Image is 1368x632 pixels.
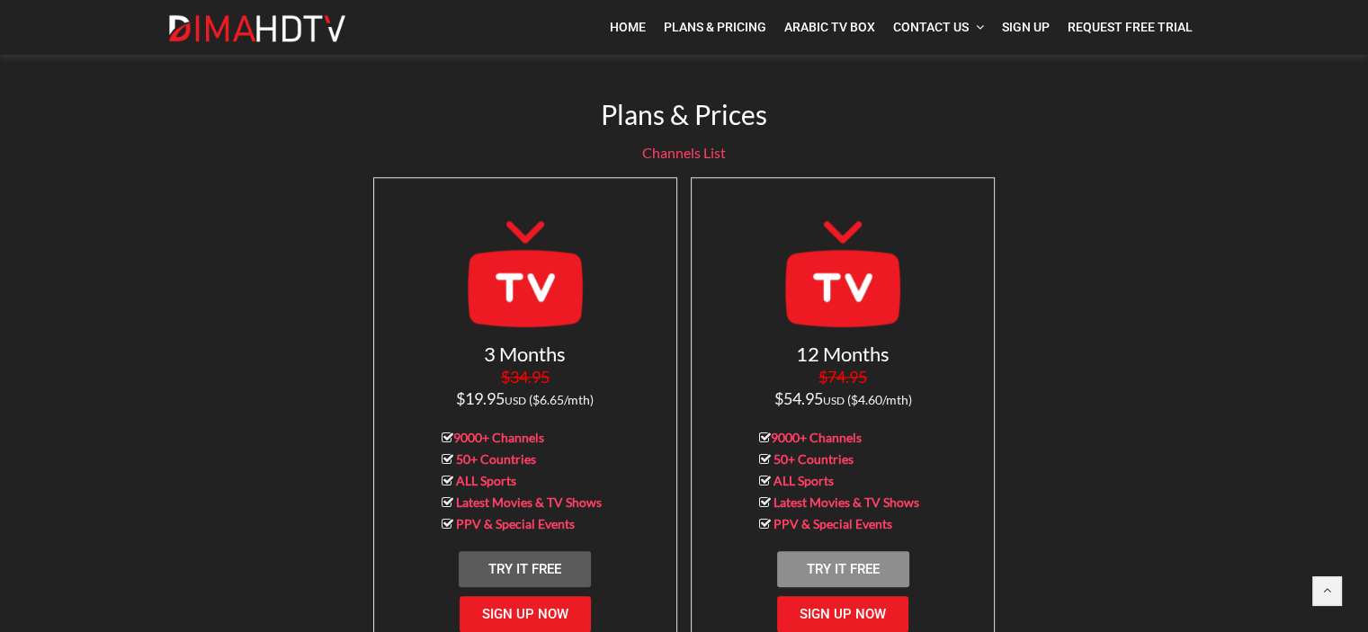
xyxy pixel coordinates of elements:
[774,349,912,407] a: 12 Months $74.95$54.95USD ($4.60/mth)
[456,516,575,531] a: PPV & Special Events
[807,561,880,577] span: Try It Free
[484,342,566,366] span: 3 Months
[1002,20,1050,34] span: Sign Up
[456,451,536,467] a: 50+ Countries
[1312,576,1341,605] a: Back to top
[1059,9,1202,46] a: Request Free Trial
[456,473,516,488] a: ALL Sports
[482,606,568,622] span: Sign up Now
[167,14,347,43] img: Dima HDTV
[1068,20,1193,34] span: Request Free Trial
[456,349,594,407] a: 3 Months $34.95 $19.95USD($6.65/mth)
[777,551,909,587] a: Try It Free
[784,20,875,34] span: Arabic TV Box
[505,394,526,407] span: USD
[823,394,845,407] span: USD
[459,551,591,587] a: Try It Free
[847,392,912,407] span: ($4.60/mth)
[655,9,775,46] a: Plans & Pricing
[488,561,561,577] span: Try It Free
[773,473,834,488] a: ALL Sports
[529,392,594,407] span: ($6.65/mth)
[610,20,646,34] span: Home
[796,342,890,366] span: 12 Months
[460,596,591,632] a: Sign up Now
[993,9,1059,46] a: Sign Up
[800,606,886,622] span: Sign up Now
[893,20,969,34] span: Contact Us
[456,494,602,510] a: Latest Movies & TV Shows
[453,430,544,445] a: 9000+ Channels
[773,516,892,531] a: PPV & Special Events
[642,144,726,161] a: Channels List
[773,451,854,467] a: 50+ Countries
[773,494,919,510] a: Latest Movies & TV Shows
[818,367,867,387] del: $74.95
[775,9,884,46] a: Arabic TV Box
[884,9,993,46] a: Contact Us
[601,98,767,130] span: Plans & Prices
[664,20,766,34] span: Plans & Pricing
[777,596,908,632] a: Sign up Now
[601,9,655,46] a: Home
[456,388,505,408] span: $19.95
[774,367,912,408] span: $54.95
[771,430,862,445] a: 9000+ Channels
[501,367,550,387] del: $34.95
